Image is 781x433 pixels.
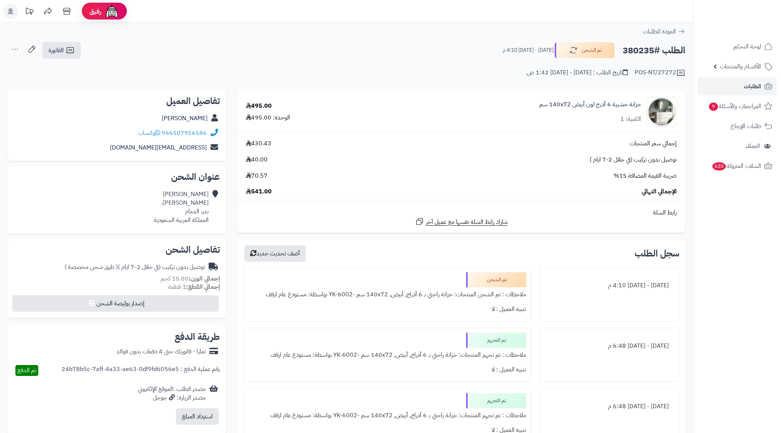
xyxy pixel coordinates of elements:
div: الكمية: 1 [620,115,641,124]
span: 40.00 [246,155,268,164]
div: 495.00 [246,102,272,110]
div: توصيل بدون تركيب (في خلال 2-7 ايام ) [65,263,205,272]
span: 620 [712,162,726,170]
div: تم الشحن [466,272,526,287]
span: لوحة التحكم [733,41,761,52]
button: استرداد المبلغ [176,408,219,425]
div: مصدر الطلب :الموقع الإلكتروني [138,385,206,402]
div: ملاحظات : تم تجهيز المنتجات: خزانة راحتي بـ 6 أدراج, أبيض, ‎140x72 سم‏ -YK-6002 بواسطة: مستودع عا... [248,408,526,423]
div: ملاحظات : تم الشحن المنتجات: خزانة راحتي بـ 6 أدراج, أبيض, ‎140x72 سم‏ -YK-6002 بواسطة: مستودع عا... [248,287,526,302]
a: لوحة التحكم [698,38,776,56]
button: إصدار بوليصة الشحن [12,295,219,312]
a: شارك رابط السلة نفسها مع عميل آخر [415,217,508,226]
div: رابط السلة [240,208,682,217]
span: رفيق [89,7,101,16]
strong: إجمالي القطع: [186,282,220,291]
div: [PERSON_NAME] [PERSON_NAME]، بدر، الدمام المملكة العربية السعودية [154,190,209,224]
div: [DATE] - [DATE] 4:10 م [545,278,674,293]
small: 1 قطعة [168,282,220,291]
span: الطلبات [744,81,761,92]
div: [DATE] - [DATE] 6:48 م [545,399,674,414]
a: [EMAIL_ADDRESS][DOMAIN_NAME] [110,143,207,152]
span: الإجمالي النهائي [642,187,677,196]
span: شارك رابط السلة نفسها مع عميل آخر [426,218,508,226]
a: الطلبات [698,77,776,95]
div: رقم عملية الدفع : 24b78b5c-7aff-4a33-ae63-0df9fd6056e5 [62,365,220,376]
button: أضف تحديث جديد [244,245,306,262]
a: خزانة خشبية 6 أدرج لون أبيض 140x72 سم [539,100,641,109]
img: ai-face.png [104,4,119,19]
span: السلات المتروكة [712,161,761,171]
span: العملاء [745,141,760,151]
span: الأقسام والمنتجات [720,61,761,72]
strong: إجمالي الوزن: [188,274,220,283]
a: تحديثات المنصة [20,4,39,21]
div: POS-NT/27272 [635,68,685,77]
div: [DATE] - [DATE] 6:48 م [545,339,674,353]
span: الفاتورة [48,46,64,55]
span: تم الدفع [17,366,36,375]
h3: سجل الطلب [635,249,679,258]
a: الفاتورة [42,42,81,59]
span: المراجعات والأسئلة [708,101,761,112]
span: 541.00 [246,187,272,196]
div: تنبيه العميل : لا [248,302,526,317]
small: [DATE] - [DATE] 4:10 م [503,47,554,54]
div: تم التجهيز [466,333,526,348]
h2: عنوان الشحن [14,172,220,181]
a: طلبات الإرجاع [698,117,776,135]
h2: تفاصيل العميل [14,97,220,106]
span: العودة للطلبات [643,27,676,36]
a: العملاء [698,137,776,155]
span: 70.57 [246,172,268,180]
span: ( طرق شحن مخصصة ) [65,263,118,272]
h2: الطلب #380235 [623,43,685,58]
a: السلات المتروكة620 [698,157,776,175]
img: 1746709299-1702541934053-68567865785768-1000x1000-90x90.jpg [647,97,676,127]
a: واتساب [138,128,160,137]
h2: طريقة الدفع [175,332,220,341]
a: العودة للطلبات [643,27,685,36]
div: تم التجهيز [466,393,526,408]
div: تنبيه العميل : لا [248,362,526,377]
span: 430.43 [246,139,271,148]
small: 15.00 كجم [161,274,220,283]
span: توصيل بدون تركيب (في خلال 2-7 ايام ) [590,155,677,164]
h2: تفاصيل الشحن [14,245,220,254]
span: 9 [709,103,718,111]
span: طلبات الإرجاع [731,121,761,131]
div: تاريخ الطلب : [DATE] - [DATE] 1:42 ص [527,68,628,77]
div: مصدر الزيارة: جوجل [138,394,206,402]
span: ضريبة القيمة المضافة 15% [614,172,677,180]
img: logo-2.png [730,19,774,35]
span: إجمالي سعر المنتجات [630,139,677,148]
div: ملاحظات : تم تجهيز المنتجات: خزانة راحتي بـ 6 أدراج, أبيض, ‎140x72 سم‏ -YK-6002 بواسطة: مستودع عا... [248,348,526,362]
div: تمارا - فاتورتك حتى 4 دفعات بدون فوائد [116,347,206,356]
a: المراجعات والأسئلة9 [698,97,776,115]
a: [PERSON_NAME] [162,114,208,123]
a: 966507956586 [162,128,207,137]
button: تم الشحن [555,42,615,58]
div: الوحدة: 495.00 [246,113,290,122]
